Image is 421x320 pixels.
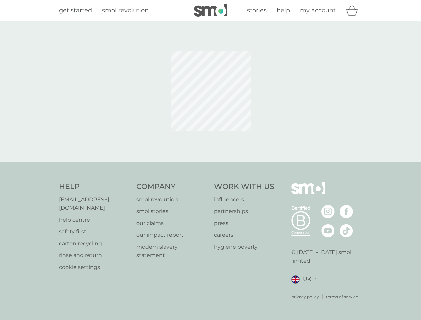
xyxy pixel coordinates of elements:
[214,182,274,192] h4: Work With Us
[59,227,130,236] a: safety first
[326,294,358,300] a: terms of service
[136,231,207,239] a: our impact report
[59,182,130,192] h4: Help
[300,6,336,15] a: my account
[59,251,130,260] a: rinse and return
[59,7,92,14] span: get started
[214,195,274,204] a: influencers
[277,7,290,14] span: help
[102,7,149,14] span: smol revolution
[194,4,227,17] img: smol
[340,205,353,218] img: visit the smol Facebook page
[59,263,130,272] a: cookie settings
[300,7,336,14] span: my account
[247,7,267,14] span: stories
[346,4,362,17] div: basket
[136,243,207,260] a: modern slavery statement
[314,278,316,281] img: select a new location
[136,219,207,228] a: our claims
[136,195,207,204] a: smol revolution
[214,207,274,216] a: partnerships
[291,248,362,265] p: © [DATE] - [DATE] smol limited
[59,216,130,224] a: help centre
[247,6,267,15] a: stories
[291,182,325,204] img: smol
[321,224,335,237] img: visit the smol Youtube page
[59,195,130,212] a: [EMAIL_ADDRESS][DOMAIN_NAME]
[340,224,353,237] img: visit the smol Tiktok page
[102,6,149,15] a: smol revolution
[303,275,311,284] span: UK
[277,6,290,15] a: help
[59,239,130,248] a: carton recycling
[321,205,335,218] img: visit the smol Instagram page
[59,6,92,15] a: get started
[291,275,300,284] img: UK flag
[214,219,274,228] a: press
[136,182,207,192] h4: Company
[291,294,319,300] a: privacy policy
[136,207,207,216] a: smol stories
[214,243,274,251] a: hygiene poverty
[214,231,274,239] a: careers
